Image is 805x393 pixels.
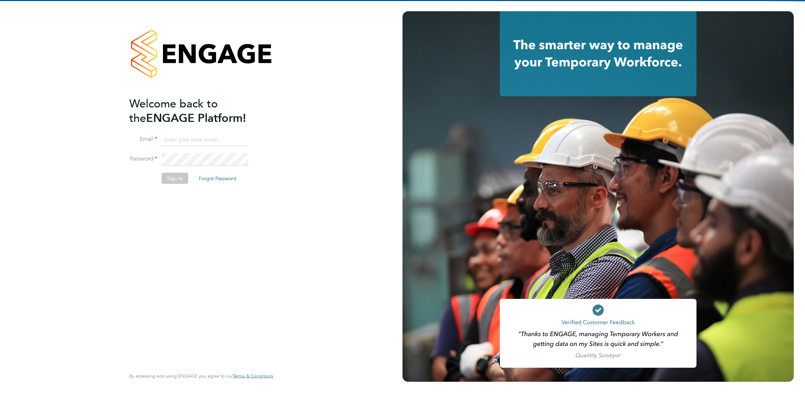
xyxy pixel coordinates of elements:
[129,96,266,125] h2: ENGAGE Platform!
[233,373,273,379] a: Terms & Conditions
[129,373,273,379] span: By accessing and using ENGAGE you agree to our
[162,133,248,146] input: Enter your work email...
[193,173,242,184] button: Forgot Password
[129,155,157,163] label: Password
[129,136,157,143] label: Email
[233,373,273,379] span: Terms & Conditions
[129,97,218,125] span: Welcome back to the
[162,173,188,184] button: Sign In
